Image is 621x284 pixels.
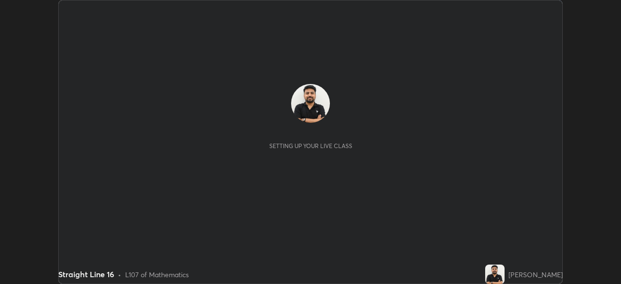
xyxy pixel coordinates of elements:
img: a9ba632262ef428287db51fe8869eec0.jpg [291,84,330,123]
div: Straight Line 16 [58,268,114,280]
div: [PERSON_NAME] [508,269,563,280]
div: L107 of Mathematics [125,269,189,280]
div: • [118,269,121,280]
img: a9ba632262ef428287db51fe8869eec0.jpg [485,265,505,284]
div: Setting up your live class [269,142,352,150]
